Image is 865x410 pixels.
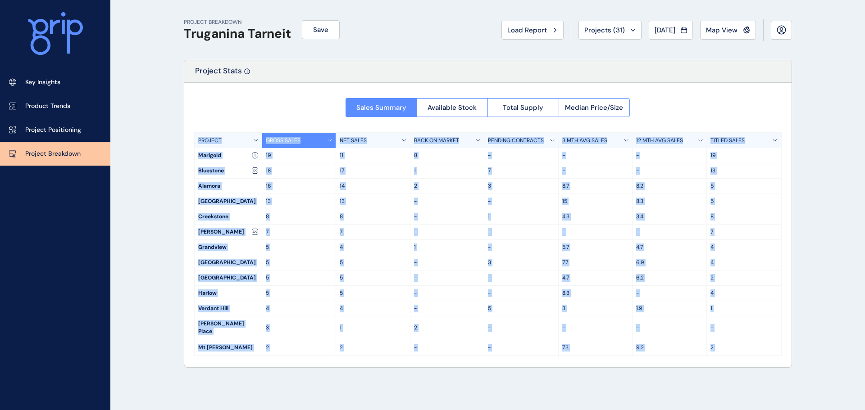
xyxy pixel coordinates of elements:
[195,301,262,316] div: Verdant Hill
[340,198,406,205] p: 13
[25,102,70,111] p: Product Trends
[414,213,481,221] p: -
[414,198,481,205] p: -
[414,243,481,251] p: 1
[340,137,367,144] p: NET SALES
[488,198,555,205] p: -
[636,243,703,251] p: 4.7
[503,103,543,112] span: Total Supply
[562,289,629,297] p: 8.3
[562,305,629,312] p: 3
[184,26,291,41] h1: Truganina Tarneit
[195,209,262,224] div: Creekstone
[488,228,555,236] p: -
[302,20,340,39] button: Save
[700,21,756,40] button: Map View
[266,137,300,144] p: GROSS SALES
[710,305,778,312] p: 1
[266,182,332,190] p: 16
[636,289,703,297] p: -
[266,152,332,159] p: 19
[414,344,481,351] p: -
[313,25,328,34] span: Save
[417,98,488,117] button: Available Stock
[198,137,222,144] p: PROJECT
[266,274,332,282] p: 5
[340,167,406,175] p: 17
[414,228,481,236] p: -
[340,152,406,159] p: 11
[636,137,683,144] p: 12 MTH AVG SALES
[636,344,703,351] p: 9.2
[414,137,459,144] p: BACK ON MARKET
[195,356,262,370] div: Parkview
[710,182,778,190] p: 5
[195,163,262,178] div: Bluestone
[195,148,262,163] div: Marigold
[340,213,406,221] p: 8
[559,98,630,117] button: Median Price/Size
[195,240,262,255] div: Grandview
[195,255,262,270] div: [GEOGRAPHIC_DATA]
[195,179,262,194] div: Alamora
[488,289,555,297] p: -
[488,274,555,282] p: -
[25,126,81,135] p: Project Positioning
[195,340,262,355] div: Mt [PERSON_NAME]
[488,182,555,190] p: 3
[414,274,481,282] p: -
[636,274,703,282] p: 6.2
[562,324,629,332] p: -
[25,149,81,158] p: Project Breakdown
[414,152,481,159] p: 8
[710,152,778,159] p: 19
[266,167,332,175] p: 18
[488,344,555,351] p: -
[562,167,629,175] p: -
[266,213,332,221] p: 8
[195,270,262,285] div: [GEOGRAPHIC_DATA]
[710,167,778,175] p: 13
[340,243,406,251] p: 4
[636,259,703,266] p: 6.9
[266,324,332,332] p: 3
[414,289,481,297] p: -
[562,259,629,266] p: 7.7
[266,305,332,312] p: 4
[414,305,481,312] p: -
[340,305,406,312] p: 4
[649,21,693,40] button: [DATE]
[346,98,417,117] button: Sales Summary
[340,182,406,190] p: 14
[562,198,629,205] p: 15
[578,21,642,40] button: Projects (31)
[636,152,703,159] p: -
[414,167,481,175] p: 1
[428,103,477,112] span: Available Stock
[710,243,778,251] p: 4
[636,324,703,332] p: -
[562,344,629,351] p: 7.3
[266,259,332,266] p: 5
[710,324,778,332] p: -
[488,137,544,144] p: PENDING CONTRACTS
[266,198,332,205] p: 13
[710,259,778,266] p: 4
[340,289,406,297] p: 5
[562,152,629,159] p: -
[488,243,555,251] p: -
[340,274,406,282] p: 5
[710,344,778,351] p: 2
[488,259,555,266] p: 3
[340,344,406,351] p: 2
[340,228,406,236] p: 7
[710,289,778,297] p: 4
[584,26,625,35] span: Projects ( 31 )
[636,305,703,312] p: 1.9
[356,103,406,112] span: Sales Summary
[710,198,778,205] p: 5
[565,103,623,112] span: Median Price/Size
[655,26,675,35] span: [DATE]
[195,286,262,301] div: Harlow
[562,137,607,144] p: 3 MTH AVG SALES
